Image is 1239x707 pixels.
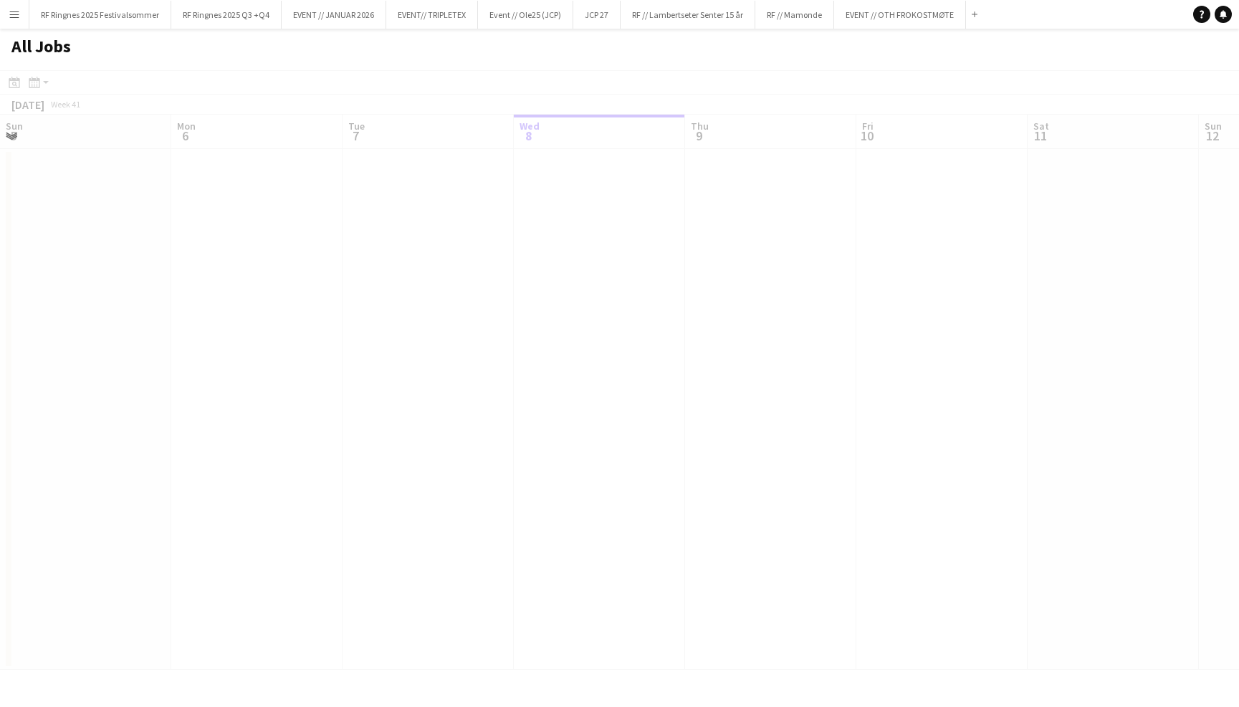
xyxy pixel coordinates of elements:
button: JCP 27 [573,1,621,29]
button: RF Ringnes 2025 Q3 +Q4 [171,1,282,29]
button: EVENT // JANUAR 2026 [282,1,386,29]
button: EVENT // OTH FROKOSTMØTE [834,1,966,29]
button: EVENT// TRIPLETEX [386,1,478,29]
button: RF Ringnes 2025 Festivalsommer [29,1,171,29]
button: RF // Mamonde [755,1,834,29]
button: RF // Lambertseter Senter 15 år [621,1,755,29]
button: Event // Ole25 (JCP) [478,1,573,29]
